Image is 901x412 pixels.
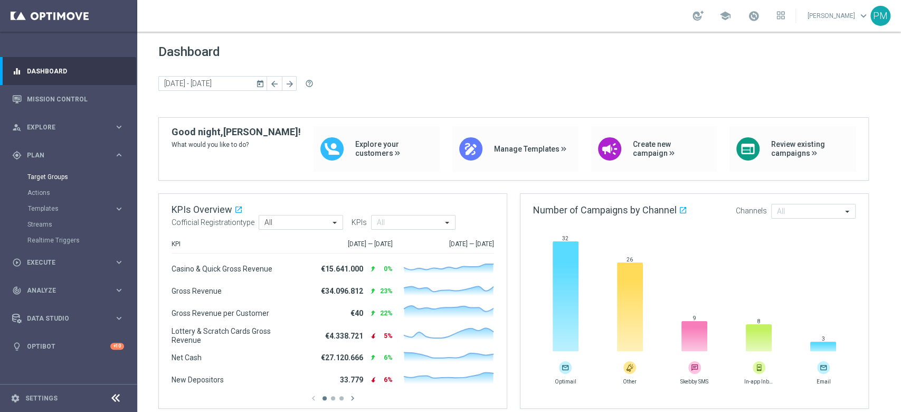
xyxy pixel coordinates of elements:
i: keyboard_arrow_right [114,204,124,214]
i: settings [11,394,20,403]
i: keyboard_arrow_right [114,285,124,295]
div: Mission Control [12,85,124,113]
a: Streams [27,220,110,229]
i: play_circle_outline [12,258,22,267]
a: Actions [27,189,110,197]
a: Realtime Triggers [27,236,110,245]
a: Optibot [27,332,110,360]
a: Settings [25,395,58,401]
span: Execute [27,259,114,266]
button: play_circle_outline Execute keyboard_arrow_right [12,258,125,267]
a: Mission Control [27,85,124,113]
div: Execute [12,258,114,267]
span: keyboard_arrow_down [858,10,869,22]
div: Streams [27,217,136,232]
div: Actions [27,185,136,201]
i: lightbulb [12,342,22,351]
div: Templates [28,205,114,212]
i: keyboard_arrow_right [114,150,124,160]
button: Templates keyboard_arrow_right [27,204,125,213]
span: school [719,10,731,22]
span: Explore [27,124,114,130]
button: lightbulb Optibot +10 [12,342,125,351]
button: track_changes Analyze keyboard_arrow_right [12,286,125,295]
button: Data Studio keyboard_arrow_right [12,314,125,323]
span: Analyze [27,287,114,294]
div: Dashboard [12,57,124,85]
button: equalizer Dashboard [12,67,125,76]
div: Analyze [12,286,114,295]
a: Target Groups [27,173,110,181]
i: track_changes [12,286,22,295]
div: Data Studio [12,314,114,323]
div: +10 [110,343,124,350]
button: gps_fixed Plan keyboard_arrow_right [12,151,125,160]
i: keyboard_arrow_right [114,122,124,132]
i: person_search [12,123,22,132]
div: Explore [12,123,114,132]
div: Templates [27,201,136,217]
a: [PERSON_NAME]keyboard_arrow_down [807,8,870,24]
button: Mission Control [12,95,125,104]
span: Plan [27,152,114,158]
i: keyboard_arrow_right [114,313,124,323]
div: Realtime Triggers [27,232,136,248]
button: person_search Explore keyboard_arrow_right [12,123,125,132]
div: Plan [12,151,114,160]
div: Optibot [12,332,124,360]
i: equalizer [12,67,22,76]
span: Data Studio [27,315,114,322]
span: Templates [28,205,103,212]
div: PM [870,6,890,26]
i: keyboard_arrow_right [114,257,124,267]
div: Target Groups [27,169,136,185]
a: Dashboard [27,57,124,85]
i: gps_fixed [12,151,22,160]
